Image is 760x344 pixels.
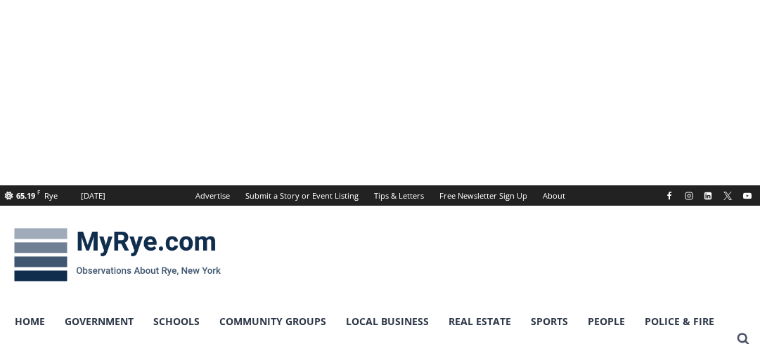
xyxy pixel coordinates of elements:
a: X [719,187,736,204]
a: Home [5,304,55,339]
a: Police & Fire [635,304,724,339]
a: Community Groups [210,304,336,339]
a: About [535,185,573,206]
a: Local Business [336,304,439,339]
span: F [37,188,40,196]
a: Submit a Story or Event Listing [238,185,366,206]
a: Instagram [681,187,697,204]
img: MyRye.com [5,218,230,291]
div: [DATE] [81,190,105,202]
a: Facebook [661,187,678,204]
div: Rye [44,190,58,202]
a: Linkedin [700,187,716,204]
a: Government [55,304,143,339]
a: Sports [521,304,578,339]
a: People [578,304,635,339]
a: YouTube [739,187,756,204]
a: Free Newsletter Sign Up [432,185,535,206]
a: Advertise [188,185,238,206]
span: 65.19 [16,190,35,201]
a: Real Estate [439,304,521,339]
nav: Secondary Navigation [188,185,573,206]
a: Schools [143,304,210,339]
a: Tips & Letters [366,185,432,206]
